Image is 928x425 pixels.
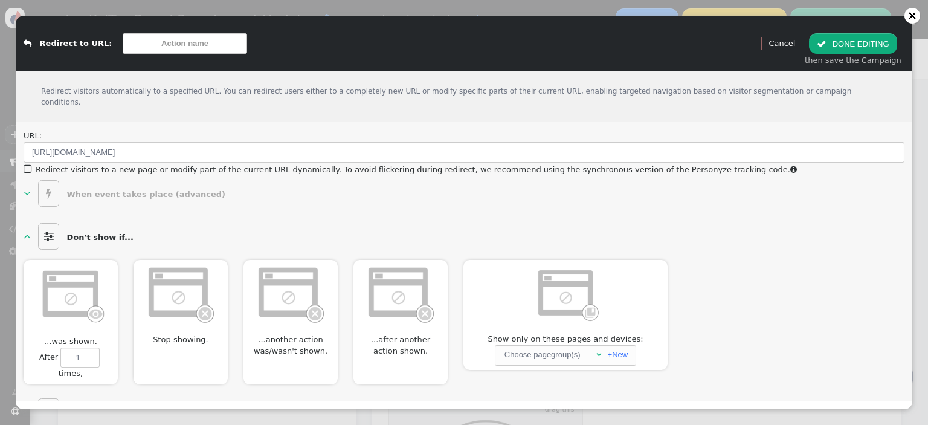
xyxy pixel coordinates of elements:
[24,230,31,242] span: 
[39,336,101,348] span: ...was shown.
[24,40,31,48] span: 
[38,223,59,250] span: 
[503,346,582,364] div: Choose pagegroup(s)
[24,165,797,174] label: Redirect visitors to a new page or modify part of the current URL dynamically. To avoid flickerin...
[123,33,247,54] input: Action name
[790,166,797,174] span: 
[146,264,216,323] img: onclosed_dont_show_again_dimmed.png
[24,162,34,177] span: Transform current URL
[67,233,134,242] b: Don't show if...
[40,39,112,48] span: Redirect to URL:
[24,180,230,207] a:   When event takes place (advanced)
[38,180,59,207] span: 
[24,223,138,250] a:   Don't show if...
[24,398,190,425] a:   Google Analytics reporting
[67,190,226,199] b: When event takes place (advanced)
[256,264,326,323] img: onclosed_dont_show_again_dimmed.png
[366,264,436,323] img: onclosed_dont_show_again_dimmed.png
[805,54,901,67] div: then save the Campaign
[148,334,213,346] span: Stop showing.
[38,398,59,425] span: 
[24,187,31,199] span: 
[596,351,601,358] span: 
[353,334,448,357] span: ...after another action shown.
[768,39,795,48] a: Cancel
[24,348,118,380] label: After times,
[243,334,338,357] span: ...another action was/wasn't shown.
[24,130,904,142] div: URL:
[817,39,826,48] span: 
[531,264,601,323] img: pagegroup_dimmed.png
[16,71,912,122] div: Redirect visitors automatically to a specified URL. You can redirect users either to a completely...
[483,333,648,345] span: Show only on these pages and devices:
[608,350,628,359] a: +New
[36,264,106,325] img: onshown_dont_show_again_dimmed.png
[809,33,897,54] button: DONE EDITING
[60,348,100,368] input: Aftertimes,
